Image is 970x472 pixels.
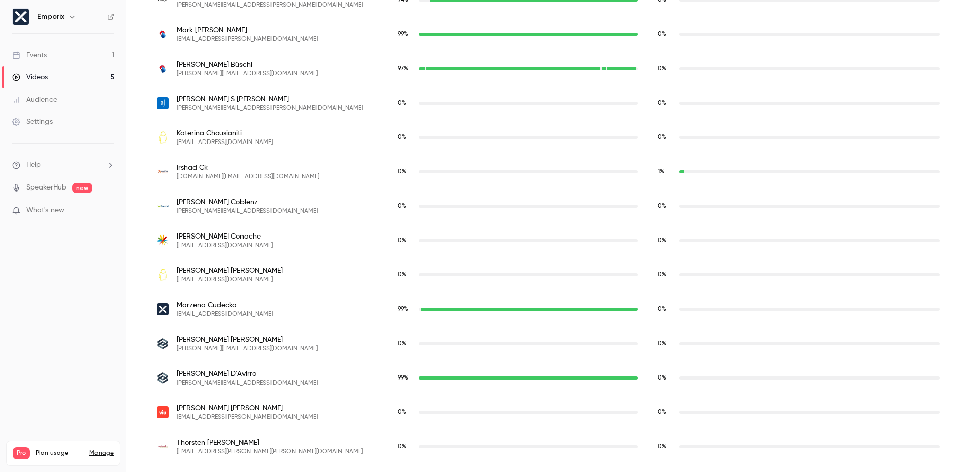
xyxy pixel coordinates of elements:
span: 0 % [398,203,406,209]
span: Live watch time [398,167,414,176]
span: 0 % [398,134,406,140]
a: Manage [89,449,114,457]
span: Live watch time [398,270,414,279]
span: Live watch time [398,236,414,245]
span: [EMAIL_ADDRESS][PERSON_NAME][DOMAIN_NAME] [177,413,318,421]
span: 97 % [398,66,408,72]
span: Live watch time [398,373,414,383]
span: Live watch time [398,408,414,417]
span: [PERSON_NAME] Conache [177,231,273,242]
span: Replay watch time [658,339,674,348]
span: [EMAIL_ADDRESS][DOMAIN_NAME] [177,276,283,284]
span: Plan usage [36,449,83,457]
img: viu.ch [157,406,169,418]
span: 0 % [658,203,666,209]
div: Videos [12,72,48,82]
span: 0 % [658,444,666,450]
div: a.coblenz@dotsource.de [147,189,950,223]
span: [PERSON_NAME][EMAIL_ADDRESS][PERSON_NAME][DOMAIN_NAME] [177,1,363,9]
span: [EMAIL_ADDRESS][DOMAIN_NAME] [177,138,273,147]
span: [EMAIL_ADDRESS][PERSON_NAME][DOMAIN_NAME] [177,35,318,43]
span: 0 % [398,341,406,347]
img: foryouandyourcustomers.com [157,269,169,281]
span: Live watch time [398,99,414,108]
span: Replay watch time [658,305,674,314]
span: [PERSON_NAME] D'Avirro [177,369,318,379]
span: Thorsten [PERSON_NAME] [177,438,363,448]
span: [EMAIL_ADDRESS][PERSON_NAME][PERSON_NAME][DOMAIN_NAME] [177,448,363,456]
span: Live watch time [398,64,414,73]
span: [PERSON_NAME] S [PERSON_NAME] [177,94,363,104]
div: patrick.bueschi@swisscom.com [147,52,950,86]
span: [EMAIL_ADDRESS][DOMAIN_NAME] [177,310,273,318]
span: [PERSON_NAME][EMAIL_ADDRESS][DOMAIN_NAME] [177,207,318,215]
img: digicommercegroup.com [157,338,169,350]
div: mark.burow@swisscom.com [147,17,950,52]
span: 0 % [658,409,666,415]
span: Replay watch time [658,30,674,39]
span: Replay watch time [658,442,674,451]
a: SpeakerHub [26,182,66,193]
span: 0 % [658,341,666,347]
span: 99 % [398,306,408,312]
span: [PERSON_NAME][EMAIL_ADDRESS][DOMAIN_NAME] [177,379,318,387]
span: Replay watch time [658,408,674,417]
span: [EMAIL_ADDRESS][DOMAIN_NAME] [177,242,273,250]
span: Replay watch time [658,373,674,383]
span: Replay watch time [658,202,674,211]
div: domenico@digicommercegroup.com [147,326,950,361]
span: Help [26,160,41,170]
span: 0 % [398,100,406,106]
li: help-dropdown-opener [12,160,114,170]
span: [PERSON_NAME] [PERSON_NAME] [177,403,318,413]
span: 1 % [658,169,664,175]
span: 0 % [658,272,666,278]
span: 0 % [658,238,666,244]
span: [PERSON_NAME] [PERSON_NAME] [177,266,283,276]
img: ayatacommerce.com [157,166,169,178]
div: irshad.ck@ayatacommerce.com [147,155,950,189]
span: [DOMAIN_NAME][EMAIL_ADDRESS][DOMAIN_NAME] [177,173,319,181]
span: 0 % [658,100,666,106]
h6: Emporix [37,12,64,22]
span: 0 % [658,306,666,312]
span: Replay watch time [658,133,674,142]
span: Live watch time [398,202,414,211]
img: swisscom.com [157,28,169,40]
span: Irshad Ck [177,163,319,173]
div: fcr@foryouandyourcustomers.com [147,258,950,292]
div: m.cudecka@emporix.com [147,292,950,326]
span: Replay watch time [658,236,674,245]
span: 0 % [658,66,666,72]
span: 0 % [398,238,406,244]
span: Live watch time [398,133,414,142]
span: Replay watch time [658,167,674,176]
span: 0 % [658,134,666,140]
span: 0 % [398,169,406,175]
span: [PERSON_NAME] Coblenz [177,197,318,207]
span: 99 % [398,375,408,381]
span: 0 % [658,31,666,37]
span: 0 % [398,444,406,450]
span: Live watch time [398,30,414,39]
div: thorsten.desch@neuland-bfi.de [147,430,950,464]
span: Replay watch time [658,64,674,73]
span: What's new [26,205,64,216]
span: 0 % [398,409,406,415]
img: dotsource.de [157,200,169,212]
span: Live watch time [398,339,414,348]
span: Replay watch time [658,270,674,279]
span: new [72,183,92,193]
span: 99 % [398,31,408,37]
span: [PERSON_NAME] Büschi [177,60,318,70]
span: Pro [13,447,30,459]
div: amanda@digicommercegroup.com [147,361,950,395]
span: [PERSON_NAME][EMAIL_ADDRESS][DOMAIN_NAME] [177,70,318,78]
span: Replay watch time [658,99,674,108]
div: s.conache@basecom.de [147,223,950,258]
img: neuland-bfi.de [157,441,169,453]
span: Marzena Cudecka [177,300,273,310]
span: Katerina Chousianiti [177,128,273,138]
img: adesso.de [157,97,169,109]
span: 0 % [398,272,406,278]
